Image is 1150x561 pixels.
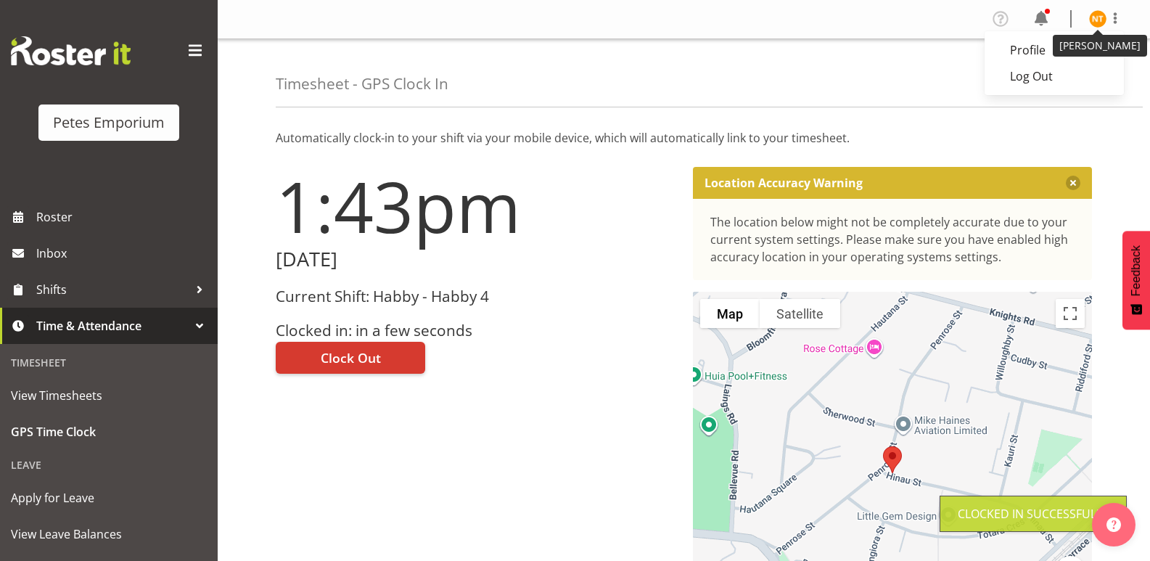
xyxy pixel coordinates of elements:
span: Clock Out [321,348,381,367]
span: Time & Attendance [36,315,189,337]
img: nicole-thomson8388.jpg [1089,10,1106,28]
h2: [DATE] [276,248,675,271]
span: Apply for Leave [11,487,207,509]
button: Close message [1066,176,1080,190]
img: help-xxl-2.png [1106,517,1121,532]
div: Leave [4,450,214,480]
p: Location Accuracy Warning [705,176,863,190]
div: The location below might not be completely accurate due to your current system settings. Please m... [710,213,1075,266]
button: Toggle fullscreen view [1056,299,1085,328]
span: Roster [36,206,210,228]
button: Feedback - Show survey [1122,231,1150,329]
span: Feedback [1130,245,1143,296]
p: Automatically clock-in to your shift via your mobile device, which will automatically link to you... [276,129,1092,147]
div: Timesheet [4,348,214,377]
h4: Timesheet - GPS Clock In [276,75,448,92]
span: Inbox [36,242,210,264]
span: GPS Time Clock [11,421,207,443]
h1: 1:43pm [276,167,675,245]
a: Apply for Leave [4,480,214,516]
span: View Leave Balances [11,523,207,545]
button: Show satellite imagery [760,299,840,328]
a: View Leave Balances [4,516,214,552]
div: Clocked in Successfully [958,505,1109,523]
span: Shifts [36,279,189,300]
h3: Clocked in: in a few seconds [276,322,675,339]
div: Petes Emporium [53,112,165,134]
a: Profile [985,37,1124,63]
button: Clock Out [276,342,425,374]
a: View Timesheets [4,377,214,414]
a: GPS Time Clock [4,414,214,450]
a: Log Out [985,63,1124,89]
button: Show street map [700,299,760,328]
h3: Current Shift: Habby - Habby 4 [276,288,675,305]
img: Rosterit website logo [11,36,131,65]
span: View Timesheets [11,385,207,406]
